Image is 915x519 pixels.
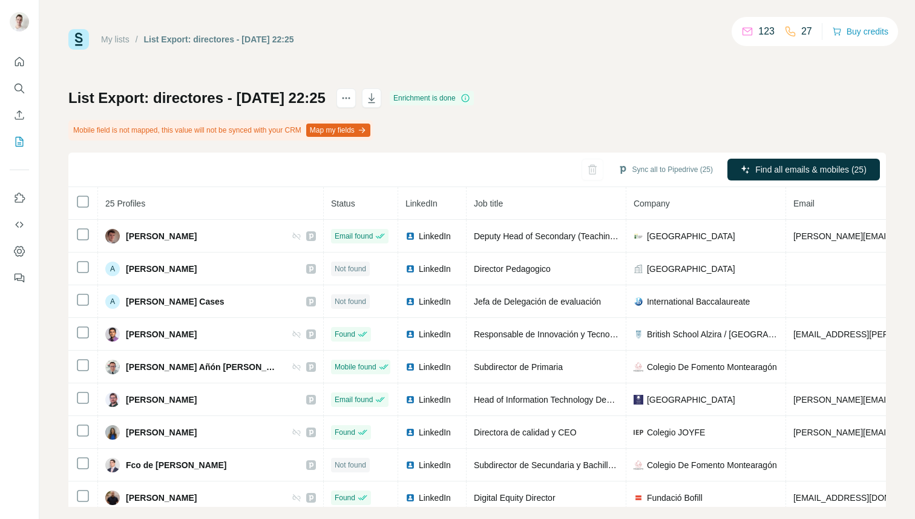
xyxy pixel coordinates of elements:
[634,329,643,339] img: company-logo
[647,426,705,438] span: Colegio JOYFE
[335,460,366,471] span: Not found
[474,329,763,339] span: Responsable de Innovación y Tecnolgía / Head of Innovation and Technology
[335,362,376,372] span: Mobile found
[10,104,29,126] button: Enrich CSV
[419,459,451,471] span: LinkedIn
[419,230,451,242] span: LinkedIn
[419,263,451,275] span: LinkedIn
[609,160,721,179] button: Sync all to Pipedrive (25)
[405,199,438,208] span: LinkedIn
[647,459,777,471] span: Colegio De Fomento Montearagón
[10,51,29,73] button: Quick start
[390,91,474,105] div: Enrichment is done
[306,124,370,137] button: Map my fields
[126,394,197,406] span: [PERSON_NAME]
[647,230,735,242] span: [GEOGRAPHIC_DATA]
[126,230,197,242] span: [PERSON_NAME]
[634,297,643,306] img: company-logo
[105,327,120,342] img: Avatar
[634,428,643,437] img: company-logo
[68,88,326,108] h1: List Export: directores - [DATE] 22:25
[10,131,29,153] button: My lists
[405,395,415,405] img: LinkedIn logo
[405,297,415,306] img: LinkedIn logo
[10,187,29,209] button: Use Surfe on LinkedIn
[335,296,366,307] span: Not found
[647,328,778,340] span: British School Alzira / [GEOGRAPHIC_DATA] / [GEOGRAPHIC_DATA]
[419,361,451,373] span: LinkedIn
[335,394,373,405] span: Email found
[126,296,225,308] span: [PERSON_NAME] Cases
[647,492,703,504] span: Fundació Bofill
[474,493,556,503] span: Digital Equity Director
[105,392,120,407] img: Avatar
[419,492,451,504] span: LinkedIn
[647,263,735,275] span: [GEOGRAPHIC_DATA]
[335,329,355,340] span: Found
[10,214,29,236] button: Use Surfe API
[474,297,601,306] span: Jefa de Delegación de evaluación
[474,264,551,274] span: Director Pedagogico
[136,33,138,45] li: /
[405,493,415,503] img: LinkedIn logo
[647,296,750,308] span: International Baccalaureate
[126,426,197,438] span: [PERSON_NAME]
[105,425,120,440] img: Avatar
[335,427,355,438] span: Found
[758,24,775,39] p: 123
[634,362,643,372] img: company-logo
[405,231,415,241] img: LinkedIn logo
[126,361,280,373] span: [PERSON_NAME] Añón [PERSON_NAME]
[801,24,812,39] p: 27
[126,492,197,504] span: [PERSON_NAME]
[634,493,643,503] img: company-logo
[68,120,373,140] div: Mobile field is not mapped, this value will not be synced with your CRM
[405,460,415,470] img: LinkedIn logo
[105,262,120,276] div: A
[405,362,415,372] img: LinkedIn logo
[126,263,197,275] span: [PERSON_NAME]
[105,199,145,208] span: 25 Profiles
[144,33,294,45] div: List Export: directores - [DATE] 22:25
[105,294,120,309] div: A
[10,240,29,262] button: Dashboard
[419,328,451,340] span: LinkedIn
[68,29,89,50] img: Surfe Logo
[335,263,366,274] span: Not found
[10,12,29,31] img: Avatar
[727,159,880,180] button: Find all emails & mobiles (25)
[474,460,723,470] span: Subdirector de Secundaria y Bachillerato. [GEOGRAPHIC_DATA].
[634,460,643,470] img: company-logo
[405,329,415,339] img: LinkedIn logo
[647,394,735,406] span: [GEOGRAPHIC_DATA]
[419,296,451,308] span: LinkedIn
[793,199,815,208] span: Email
[474,199,503,208] span: Job title
[634,395,643,405] img: company-logo
[335,492,355,503] span: Found
[755,164,867,176] span: Find all emails & mobiles (25)
[105,491,120,505] img: Avatar
[474,362,563,372] span: Subdirector de Primaria
[634,231,643,241] img: company-logo
[335,231,373,242] span: Email found
[105,458,120,472] img: Avatar
[405,428,415,437] img: LinkedIn logo
[10,267,29,289] button: Feedback
[419,426,451,438] span: LinkedIn
[10,78,29,99] button: Search
[832,23,888,40] button: Buy credits
[419,394,451,406] span: LinkedIn
[101,35,130,44] a: My lists
[474,395,640,405] span: Head of Information Technology Department
[405,264,415,274] img: LinkedIn logo
[336,88,356,108] button: actions
[126,328,197,340] span: [PERSON_NAME]
[474,231,669,241] span: Deputy Head of Secondary (Teaching and Learning)
[105,229,120,243] img: Avatar
[474,428,577,437] span: Directora de calidad y CEO
[647,361,777,373] span: Colegio De Fomento Montearagón
[331,199,355,208] span: Status
[126,459,226,471] span: Fco de [PERSON_NAME]
[634,199,670,208] span: Company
